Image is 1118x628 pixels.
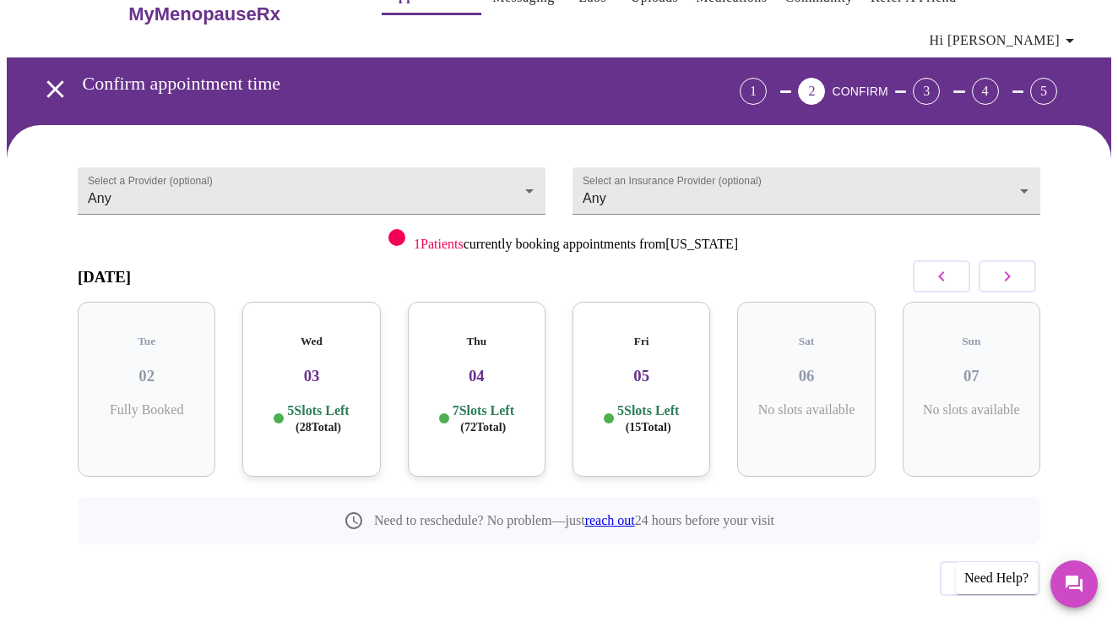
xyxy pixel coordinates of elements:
h3: 05 [586,367,697,385]
button: open drawer [30,64,80,114]
p: No slots available [916,402,1027,418]
div: Need Help? [956,562,1037,594]
h3: [DATE] [78,268,131,287]
span: CONFIRM [832,85,887,98]
p: currently booking appointments from [US_STATE] [414,237,738,252]
div: Any [78,167,545,215]
span: ( 72 Total) [460,421,506,434]
h5: Sun [916,335,1027,348]
h5: Sat [751,335,861,348]
h3: 07 [916,367,1027,385]
span: ( 28 Total) [296,421,341,434]
button: Messages [1050,560,1098,608]
div: 2 [798,78,825,105]
a: reach out [585,513,635,527]
h5: Thu [421,335,532,348]
h5: Wed [256,335,366,348]
button: Previous [940,561,1040,595]
h5: Tue [91,335,202,348]
button: Hi [PERSON_NAME] [923,24,1087,57]
div: Any [573,167,1040,215]
p: No slots available [751,402,861,418]
h3: 06 [751,367,861,385]
h3: Confirm appointment time [83,73,646,95]
div: 3 [913,78,940,105]
h5: Fri [586,335,697,348]
p: 5 Slots Left [617,402,679,435]
div: 1 [740,78,767,105]
div: 4 [972,78,999,105]
p: Need to reschedule? No problem—just 24 hours before your visit [374,513,774,528]
p: 7 Slots Left [453,402,514,435]
h3: 04 [421,367,532,385]
span: 1 Patients [414,237,464,251]
h3: 02 [91,367,202,385]
p: Fully Booked [91,402,202,418]
span: Hi [PERSON_NAME] [930,29,1080,52]
p: 5 Slots Left [287,402,349,435]
div: 5 [1030,78,1057,105]
h3: 03 [256,367,366,385]
h3: MyMenopauseRx [128,3,280,25]
span: ( 15 Total) [626,421,671,434]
